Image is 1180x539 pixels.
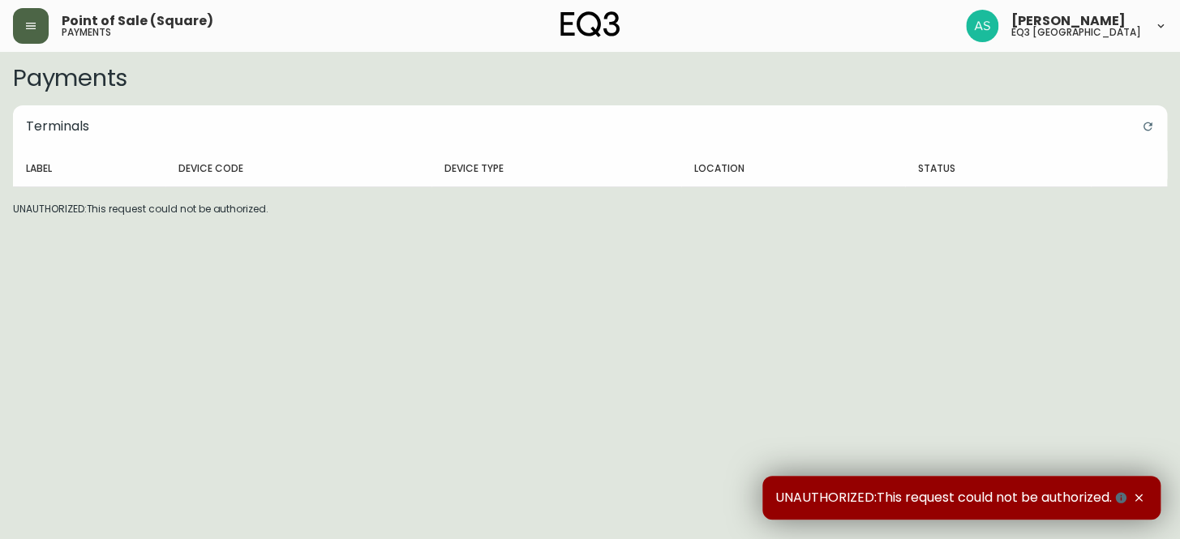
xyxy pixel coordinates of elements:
span: UNAUTHORIZED:This request could not be authorized. [775,489,1130,507]
th: Device Type [431,151,681,186]
th: Label [13,151,165,186]
h5: Terminals [13,105,102,148]
div: UNAUTHORIZED:This request could not be authorized. [3,96,1177,226]
th: Status [905,151,1091,186]
img: 9a695023d1d845d0ad25ddb93357a160 [966,10,998,42]
div: Handspun with 80% Wool and 20% Cotton. [24,81,316,96]
h5: payments [62,28,111,37]
span: Point of Sale (Square) [62,15,213,28]
table: devices table [13,151,1167,187]
span: [PERSON_NAME] [1011,15,1126,28]
th: Device Code [165,151,431,186]
th: Location [681,151,905,186]
h5: eq3 [GEOGRAPHIC_DATA] [1011,28,1141,37]
div: Azar Round Rug [24,49,316,70]
img: logo [560,11,620,37]
h2: Payments [13,65,1167,91]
